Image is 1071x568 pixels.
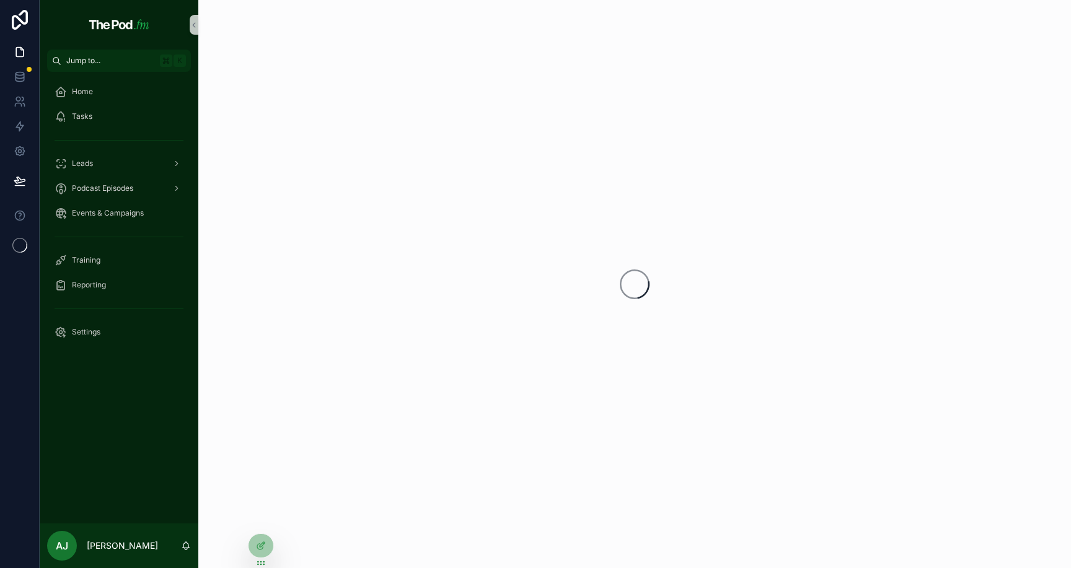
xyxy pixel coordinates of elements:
[72,208,144,218] span: Events & Campaigns
[72,159,93,168] span: Leads
[56,538,68,553] span: AJ
[86,15,152,35] img: App logo
[72,183,133,193] span: Podcast Episodes
[47,105,191,128] a: Tasks
[47,249,191,271] a: Training
[72,111,92,121] span: Tasks
[47,177,191,199] a: Podcast Episodes
[175,56,185,66] span: K
[47,321,191,343] a: Settings
[47,50,191,72] button: Jump to...K
[72,327,100,337] span: Settings
[66,56,155,66] span: Jump to...
[47,152,191,175] a: Leads
[72,87,93,97] span: Home
[47,81,191,103] a: Home
[47,274,191,296] a: Reporting
[72,255,100,265] span: Training
[47,202,191,224] a: Events & Campaigns
[87,540,158,552] p: [PERSON_NAME]
[40,72,198,359] div: scrollable content
[72,280,106,290] span: Reporting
